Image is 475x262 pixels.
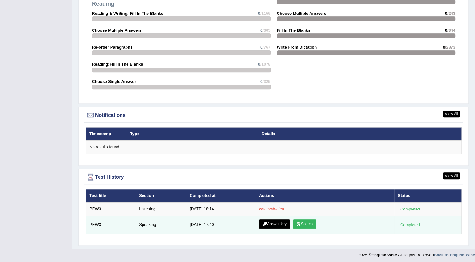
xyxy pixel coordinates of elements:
[127,127,258,140] th: Type
[259,219,290,229] a: Answer key
[293,219,316,229] a: Scores
[434,253,475,257] a: Back to English Wise
[258,62,260,67] span: 0
[92,1,114,7] strong: Reading
[186,216,256,234] td: [DATE] 17:40
[136,202,186,216] td: Listening
[447,11,455,16] span: /243
[258,11,260,16] span: 0
[89,144,458,150] div: No results found.
[92,28,142,33] strong: Choose Multiple Answers
[277,45,317,50] strong: Write From Dictation
[260,79,262,84] span: 0
[186,202,256,216] td: [DATE] 18:14
[445,45,455,50] span: /2873
[394,189,462,202] th: Status
[256,189,394,202] th: Actions
[86,127,127,140] th: Timestamp
[260,62,271,67] span: /1078
[92,11,163,16] strong: Reading & Writing: Fill In The Blanks
[262,79,270,84] span: /325
[262,45,270,50] span: /767
[260,11,271,16] span: /1155
[86,172,462,182] div: Test History
[86,202,136,216] td: PEW3
[445,11,447,16] span: 0
[262,28,270,33] span: /305
[259,206,284,211] em: Not evaluated
[447,28,455,33] span: /344
[358,249,475,258] div: 2025 © All Rights Reserved
[92,79,136,84] strong: Choose Single Answer
[398,221,422,228] div: Completed
[92,45,132,50] strong: Re-order Paragraphs
[443,45,445,50] span: 0
[443,172,460,179] a: View All
[398,206,422,212] div: Completed
[86,189,136,202] th: Test title
[86,216,136,234] td: PEW3
[277,28,310,33] strong: Fill In The Blanks
[277,11,327,16] strong: Choose Multiple Answers
[443,111,460,117] a: View All
[371,253,398,257] strong: English Wise.
[136,216,186,234] td: Speaking
[258,127,424,140] th: Details
[445,28,447,33] span: 0
[92,62,143,67] strong: Reading:Fill In The Blanks
[86,111,462,120] div: Notifications
[136,189,186,202] th: Section
[260,28,262,33] span: 0
[260,45,262,50] span: 0
[186,189,256,202] th: Completed at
